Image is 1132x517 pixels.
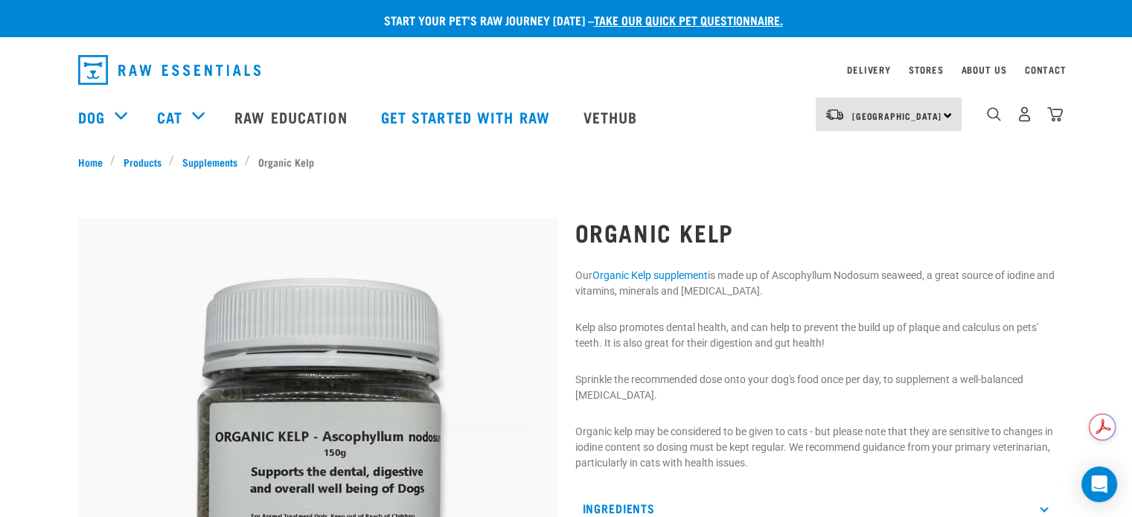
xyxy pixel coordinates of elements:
a: Get started with Raw [366,87,569,147]
div: Open Intercom Messenger [1081,466,1117,502]
a: Raw Education [220,87,365,147]
img: home-icon-1@2x.png [987,107,1001,121]
img: Raw Essentials Logo [78,55,260,85]
img: user.png [1017,106,1032,122]
a: Vethub [569,87,656,147]
img: van-moving.png [825,108,845,121]
a: Supplements [174,154,245,170]
p: Our is made up of Ascophyllum Nodosum seaweed, a great source of iodine and vitamins, minerals an... [575,268,1055,299]
a: Contact [1025,67,1067,72]
a: Cat [157,106,182,128]
a: take our quick pet questionnaire. [594,16,783,23]
h1: Organic Kelp [575,219,1055,245]
p: Organic kelp may be considered to be given to cats - but please note that they are sensitive to c... [575,424,1055,471]
a: Products [115,154,169,170]
img: home-icon@2x.png [1047,106,1063,122]
a: Stores [909,67,944,72]
a: About Us [961,67,1006,72]
a: Delivery [847,67,890,72]
a: Dog [78,106,105,128]
nav: breadcrumbs [78,154,1055,170]
p: Sprinkle the recommended dose onto your dog's food once per day, to supplement a well-balanced [M... [575,372,1055,403]
p: Kelp also promotes dental health, and can help to prevent the build up of plaque and calculus on ... [575,320,1055,351]
a: Home [78,154,111,170]
a: Organic Kelp supplement [592,269,708,281]
span: [GEOGRAPHIC_DATA] [852,113,942,118]
nav: dropdown navigation [66,49,1067,91]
